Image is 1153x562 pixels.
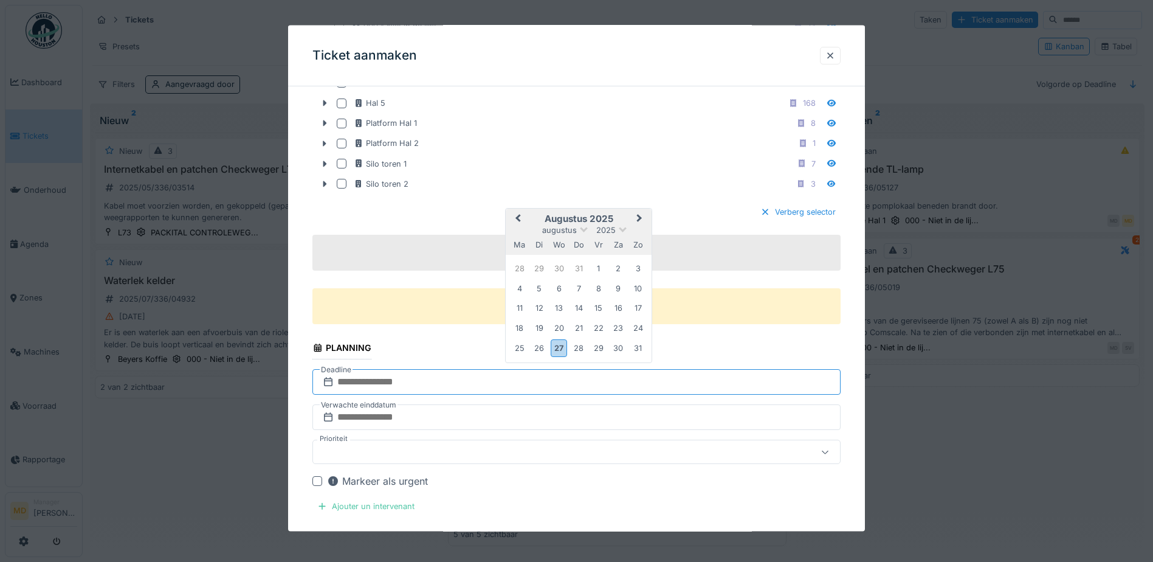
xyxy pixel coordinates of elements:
div: Choose dinsdag 5 augustus 2025 [531,280,548,296]
div: Choose maandag 11 augustus 2025 [511,300,528,316]
div: Silo toren 1 [354,158,407,169]
div: Choose dinsdag 12 augustus 2025 [531,300,548,316]
button: Previous Month [507,210,526,229]
div: Choose vrijdag 29 augustus 2025 [590,340,607,356]
div: Choose vrijdag 8 augustus 2025 [590,280,607,296]
div: Choose zaterdag 9 augustus 2025 [610,280,627,296]
div: Choose donderdag 7 augustus 2025 [571,280,587,296]
div: dinsdag [531,237,548,253]
div: Choose woensdag 30 juli 2025 [551,260,567,277]
div: Hal 4 [354,77,385,88]
div: 4 [811,77,816,88]
div: Hal 5 [354,97,385,109]
div: Choose dinsdag 26 augustus 2025 [531,340,548,356]
div: maandag [511,237,528,253]
div: Choose vrijdag 15 augustus 2025 [590,300,607,316]
div: Choose maandag 18 augustus 2025 [511,319,528,336]
div: Choose maandag 25 augustus 2025 [511,340,528,356]
div: Choose zaterdag 2 augustus 2025 [610,260,627,277]
div: Platform Hal 2 [354,137,419,149]
div: Choose zaterdag 30 augustus 2025 [610,340,627,356]
div: 7 [811,158,816,169]
div: Choose zondag 31 augustus 2025 [630,340,646,356]
div: vrijdag [590,237,607,253]
div: woensdag [551,237,567,253]
div: Choose donderdag 21 augustus 2025 [571,319,587,336]
div: Choose maandag 4 augustus 2025 [511,280,528,296]
div: Month augustus, 2025 [510,258,648,358]
label: Deadline [320,363,353,376]
label: Verwachte einddatum [320,398,398,412]
div: Choose donderdag 28 augustus 2025 [571,340,587,356]
div: Choose maandag 28 juli 2025 [511,260,528,277]
div: Choose zondag 3 augustus 2025 [630,260,646,277]
div: Choose dinsdag 19 augustus 2025 [531,319,548,336]
div: Choose zaterdag 16 augustus 2025 [610,300,627,316]
div: Choose vrijdag 1 augustus 2025 [590,260,607,277]
div: Choose donderdag 31 juli 2025 [571,260,587,277]
button: Next Month [631,210,650,229]
div: zondag [630,237,646,253]
div: Silo toren 2 [354,178,408,189]
div: Choose donderdag 14 augustus 2025 [571,300,587,316]
div: Facturatiegegevens [312,527,425,547]
div: Choose woensdag 6 augustus 2025 [551,280,567,296]
label: Prioriteit [317,434,350,444]
div: 8 [811,117,816,129]
div: Choose woensdag 27 augustus 2025 [551,339,567,357]
div: Markeer als urgent [327,474,428,488]
div: Verberg selector [755,204,841,220]
div: Planning [312,339,371,359]
span: 2025 [596,225,616,234]
div: 3 [811,178,816,189]
span: augustus [542,225,577,234]
div: Platform Hal 1 [354,117,417,129]
div: Choose zondag 17 augustus 2025 [630,300,646,316]
div: Choose woensdag 13 augustus 2025 [551,300,567,316]
div: donderdag [571,237,587,253]
div: Choose dinsdag 29 juli 2025 [531,260,548,277]
div: Choose vrijdag 22 augustus 2025 [590,319,607,336]
div: 1 [813,137,816,149]
div: Ajouter un intervenant [312,498,419,515]
div: Choose zondag 24 augustus 2025 [630,319,646,336]
h3: Ticket aanmaken [312,48,417,63]
div: zaterdag [610,237,627,253]
div: Choose woensdag 20 augustus 2025 [551,319,567,336]
h2: augustus 2025 [506,213,652,224]
div: Choose zaterdag 23 augustus 2025 [610,319,627,336]
div: Choose zondag 10 augustus 2025 [630,280,646,296]
div: 168 [803,97,816,109]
